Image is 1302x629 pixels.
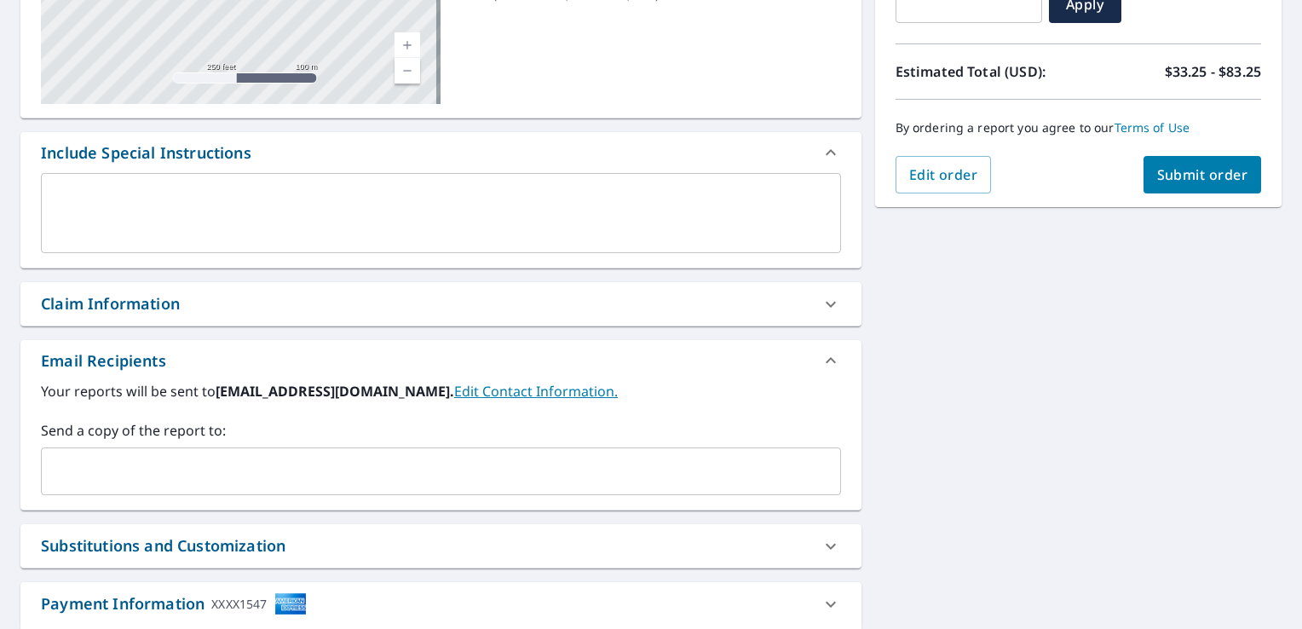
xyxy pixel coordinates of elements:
label: Send a copy of the report to: [41,420,841,441]
div: Substitutions and Customization [20,524,861,568]
button: Submit order [1144,156,1262,193]
a: Current Level 17, Zoom In [395,32,420,58]
b: [EMAIL_ADDRESS][DOMAIN_NAME]. [216,382,454,401]
p: By ordering a report you agree to our [896,120,1261,136]
div: Substitutions and Customization [41,534,285,557]
div: Email Recipients [41,349,166,372]
div: Include Special Instructions [41,141,251,164]
span: Submit order [1157,165,1248,184]
a: Terms of Use [1115,119,1190,136]
img: cardImage [274,592,307,615]
span: Edit order [909,165,978,184]
a: Current Level 17, Zoom Out [395,58,420,84]
div: Payment InformationXXXX1547cardImage [20,582,861,626]
div: Claim Information [20,282,861,326]
label: Your reports will be sent to [41,381,841,401]
div: Payment Information [41,592,307,615]
button: Edit order [896,156,992,193]
p: Estimated Total (USD): [896,61,1079,82]
a: EditContactInfo [454,382,618,401]
div: Email Recipients [20,340,861,381]
div: Include Special Instructions [20,132,861,173]
div: Claim Information [41,292,180,315]
div: XXXX1547 [211,592,267,615]
p: $33.25 - $83.25 [1165,61,1261,82]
